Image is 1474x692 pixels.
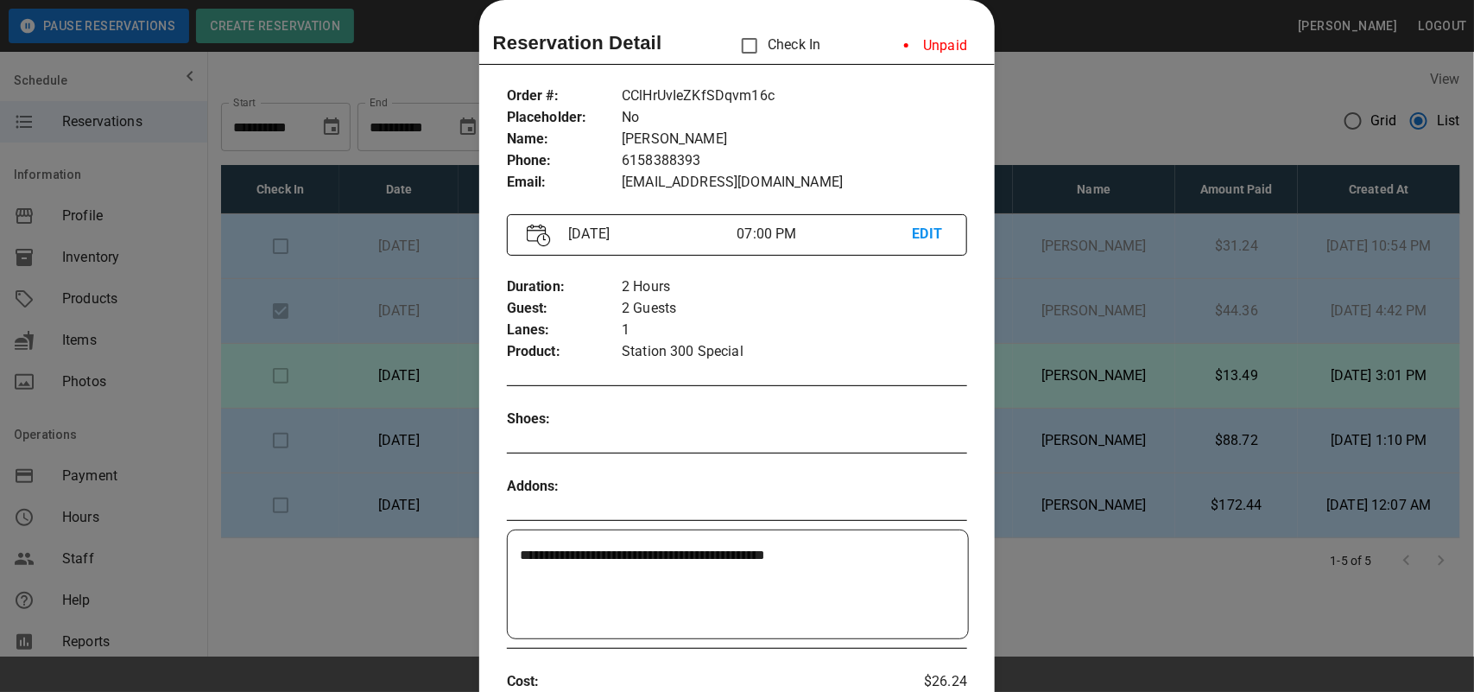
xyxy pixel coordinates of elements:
[737,224,912,244] p: 07:00 PM
[507,409,622,430] p: Shoes :
[507,172,622,194] p: Email :
[507,86,622,107] p: Order # :
[507,129,622,150] p: Name :
[507,276,622,298] p: Duration :
[527,224,551,247] img: Vector
[507,150,622,172] p: Phone :
[561,224,737,244] p: [DATE]
[507,341,622,363] p: Product :
[507,320,622,341] p: Lanes :
[622,320,967,341] p: 1
[507,298,622,320] p: Guest :
[731,28,820,64] p: Check In
[493,29,662,57] p: Reservation Detail
[507,476,622,498] p: Addons :
[913,224,948,245] p: EDIT
[622,150,967,172] p: 6158388393
[622,107,967,129] p: No
[890,29,981,63] li: Unpaid
[622,129,967,150] p: [PERSON_NAME]
[622,86,967,107] p: CClHrUvIeZKfSDqvm16c
[622,276,967,298] p: 2 Hours
[622,172,967,194] p: [EMAIL_ADDRESS][DOMAIN_NAME]
[507,107,622,129] p: Placeholder :
[622,298,967,320] p: 2 Guests
[622,341,967,363] p: Station 300 Special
